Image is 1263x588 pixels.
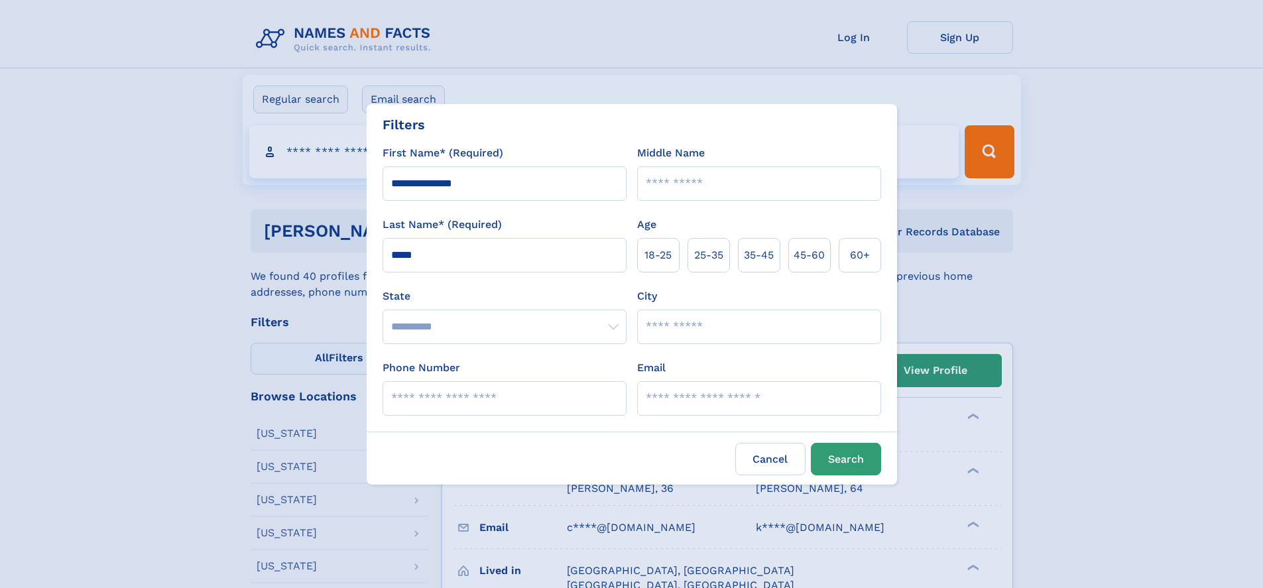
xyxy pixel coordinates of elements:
span: 35‑45 [744,247,774,263]
label: Cancel [735,443,806,475]
span: 25‑35 [694,247,723,263]
span: 18‑25 [644,247,672,263]
span: 60+ [850,247,870,263]
div: Filters [383,115,425,135]
label: State [383,288,627,304]
label: City [637,288,657,304]
label: Middle Name [637,145,705,161]
button: Search [811,443,881,475]
label: Email [637,360,666,376]
label: Phone Number [383,360,460,376]
label: Last Name* (Required) [383,217,502,233]
label: First Name* (Required) [383,145,503,161]
span: 45‑60 [794,247,825,263]
label: Age [637,217,656,233]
